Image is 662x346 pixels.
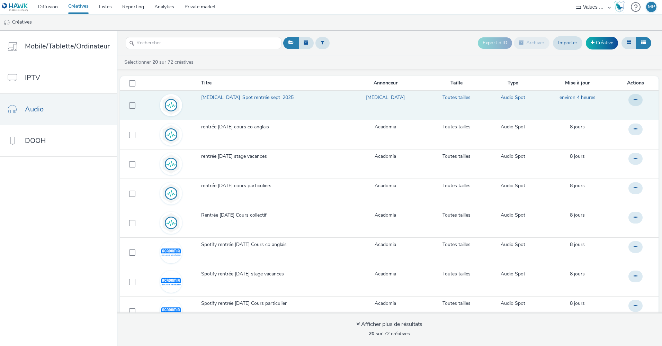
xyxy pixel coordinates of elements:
span: 8 jours [570,153,585,160]
a: Toutes tailles [442,182,471,189]
span: IPTV [25,73,40,83]
div: Afficher plus de résultats [356,320,422,328]
a: Hawk Academy [614,1,627,12]
img: audio.svg [161,213,181,233]
a: rentrée [DATE] cours co anglais [201,124,344,134]
span: 8 jours [570,271,585,277]
img: audio.svg [161,154,181,174]
a: Acadomia [375,212,396,219]
a: 9 septembre 2025, 17:21 [570,153,585,160]
span: Rentrée [DATE] Cours collectif [201,212,269,219]
a: 9 septembre 2025, 17:22 [570,124,585,130]
a: Toutes tailles [442,94,471,101]
a: Audio Spot [501,271,525,277]
a: Rentrée [DATE] Cours collectif [201,212,344,222]
a: 9 septembre 2025, 17:19 [570,241,585,248]
button: Liste [636,37,651,49]
img: undefined Logo [2,3,28,11]
th: Annonceur [345,76,426,90]
a: Acadomia [375,271,396,277]
a: Toutes tailles [442,300,471,307]
span: 8 jours [570,212,585,218]
strong: 20 [369,330,374,337]
a: Acadomia [375,300,396,307]
a: Audio Spot [501,124,525,130]
button: Export d'ID [478,37,512,48]
img: Hawk Academy [614,1,625,12]
span: sur 72 créatives [369,330,410,337]
a: Importer [553,36,582,49]
button: Archiver [514,37,549,49]
strong: 20 [152,59,158,65]
img: f445c84d-4684-4a30-9b0c-6ad33e00ab14.png [161,242,181,262]
a: Spotify rentrée [DATE] Cours particulier [201,300,344,310]
span: [MEDICAL_DATA]_Spot rentrée sept_2025 [201,94,296,101]
th: Mise à jour [539,76,616,90]
span: Spotify rentrée [DATE] Cours co anglais [201,241,289,248]
a: 9 septembre 2025, 17:18 [570,271,585,277]
th: Type [486,76,539,90]
input: Rechercher... [126,37,281,49]
a: rentrée [DATE] cours particuliers [201,182,344,193]
a: 9 septembre 2025, 17:20 [570,212,585,219]
a: rentrée [DATE] stage vacances [201,153,344,163]
a: [MEDICAL_DATA] [366,94,405,101]
span: DOOH [25,136,46,146]
a: 9 septembre 2025, 17:20 [570,182,585,189]
a: Audio Spot [501,300,525,307]
a: Acadomia [375,241,396,248]
img: 40d625ff-6bba-4429-ad3f-0cfad4696b97.png [161,272,181,292]
a: Toutes tailles [442,241,471,248]
span: 8 jours [570,300,585,307]
th: Actions [616,76,659,90]
img: audio [3,19,10,26]
a: Toutes tailles [442,124,471,130]
img: 7b9a5fa5-fe43-4645-8bd3-cd7dcaecf94f.png [161,301,181,321]
a: Audio Spot [501,182,525,189]
th: Titre [200,76,345,90]
a: 9 septembre 2025, 17:15 [570,300,585,307]
a: Sélectionner sur 72 créatives [124,59,196,65]
a: Audio Spot [501,212,525,219]
a: Acadomia [375,124,396,130]
a: Audio Spot [501,94,525,101]
div: MP [648,2,655,12]
span: Spotify rentrée [DATE] stage vacances [201,271,287,277]
a: [MEDICAL_DATA]_Spot rentrée sept_2025 [201,94,344,104]
span: rentrée [DATE] stage vacances [201,153,270,160]
span: Audio [25,104,44,114]
span: Spotify rentrée [DATE] Cours particulier [201,300,289,307]
a: Audio Spot [501,241,525,248]
a: Toutes tailles [442,271,471,277]
img: audio.svg [161,183,181,203]
a: Audio Spot [501,153,525,160]
a: Créative [586,37,618,49]
span: environ 4 heures [560,94,596,101]
th: Taille [426,76,486,90]
a: Spotify rentrée [DATE] stage vacances [201,271,344,281]
span: 8 jours [570,182,585,189]
span: 8 jours [570,124,585,130]
a: Toutes tailles [442,212,471,219]
img: audio.svg [161,95,181,115]
span: rentrée [DATE] cours particuliers [201,182,274,189]
img: audio.svg [161,125,181,145]
a: Spotify rentrée [DATE] Cours co anglais [201,241,344,252]
a: Acadomia [375,153,396,160]
a: Acadomia [375,182,396,189]
span: 8 jours [570,241,585,248]
a: 17 septembre 2025, 15:26 [560,94,596,101]
span: Mobile/Tablette/Ordinateur [25,41,110,51]
a: Toutes tailles [442,153,471,160]
button: Grille [621,37,636,49]
span: rentrée [DATE] cours co anglais [201,124,272,130]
